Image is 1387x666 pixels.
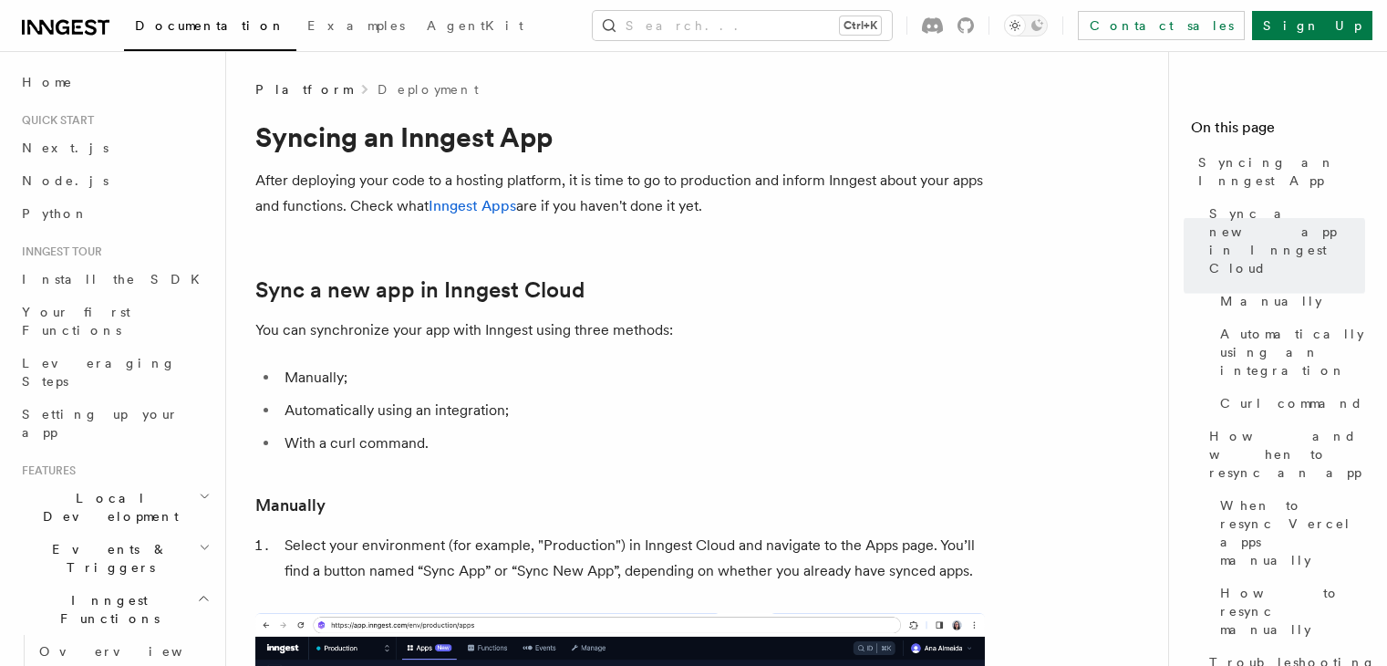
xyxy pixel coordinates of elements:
p: You can synchronize your app with Inngest using three methods: [255,317,985,343]
button: Search...Ctrl+K [593,11,892,40]
a: How to resync manually [1213,577,1365,646]
span: AgentKit [427,18,523,33]
h4: On this page [1191,117,1365,146]
a: Your first Functions [15,296,214,347]
a: Node.js [15,164,214,197]
a: Sign Up [1252,11,1372,40]
a: Manually [255,493,326,518]
a: Setting up your app [15,398,214,449]
span: Overview [39,644,227,659]
button: Toggle dark mode [1004,15,1048,36]
span: Features [15,463,76,478]
span: Leveraging Steps [22,356,176,389]
a: AgentKit [416,5,534,49]
kbd: Ctrl+K [840,16,881,35]
a: Deployment [378,80,479,99]
a: Leveraging Steps [15,347,214,398]
span: Curl command [1220,394,1363,412]
span: How and when to resync an app [1209,427,1365,482]
span: How to resync manually [1220,584,1365,639]
li: Select your environment (for example, "Production") in Inngest Cloud and navigate to the Apps pag... [279,533,985,584]
span: Install the SDK [22,272,211,286]
span: Inngest tour [15,245,102,259]
span: Local Development [15,489,199,526]
button: Inngest Functions [15,584,214,635]
span: Setting up your app [22,407,179,440]
a: Install the SDK [15,263,214,296]
a: Documentation [124,5,296,51]
a: Inngest Apps [429,197,516,214]
span: Inngest Functions [15,591,197,628]
span: Sync a new app in Inngest Cloud [1209,204,1365,277]
span: Automatically using an integration [1220,325,1365,380]
span: Node.js [22,173,109,188]
a: Home [15,66,214,99]
li: Automatically using an integration; [279,398,985,423]
a: Examples [296,5,416,49]
span: When to resync Vercel apps manually [1220,496,1365,569]
a: Sync a new app in Inngest Cloud [1202,197,1365,285]
span: Manually [1220,292,1322,310]
a: Syncing an Inngest App [1191,146,1365,197]
button: Events & Triggers [15,533,214,584]
span: Documentation [135,18,285,33]
a: Sync a new app in Inngest Cloud [255,277,585,303]
a: Manually [1213,285,1365,317]
p: After deploying your code to a hosting platform, it is time to go to production and inform Innges... [255,168,985,219]
span: Next.js [22,140,109,155]
span: Home [22,73,73,91]
h1: Syncing an Inngest App [255,120,985,153]
a: Python [15,197,214,230]
span: Quick start [15,113,94,128]
a: How and when to resync an app [1202,420,1365,489]
button: Local Development [15,482,214,533]
a: Contact sales [1078,11,1245,40]
li: Manually; [279,365,985,390]
span: Examples [307,18,405,33]
a: Next.js [15,131,214,164]
span: Your first Functions [22,305,130,338]
span: Python [22,206,88,221]
li: With a curl command. [279,431,985,456]
a: When to resync Vercel apps manually [1213,489,1365,577]
span: Events & Triggers [15,540,199,577]
a: Automatically using an integration [1213,317,1365,387]
span: Platform [255,80,352,99]
a: Curl command [1213,387,1365,420]
span: Syncing an Inngest App [1198,153,1365,190]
